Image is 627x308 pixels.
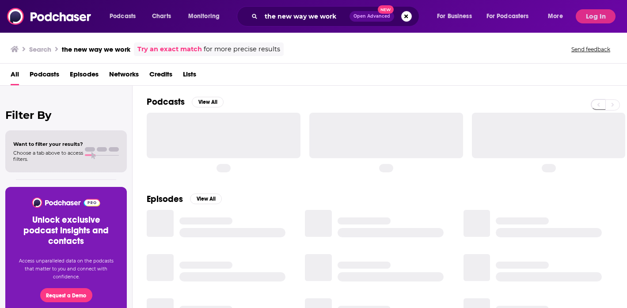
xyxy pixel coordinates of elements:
[182,9,231,23] button: open menu
[109,67,139,85] a: Networks
[149,67,172,85] a: Credits
[152,10,171,23] span: Charts
[378,5,394,14] span: New
[103,9,147,23] button: open menu
[110,10,136,23] span: Podcasts
[13,150,83,162] span: Choose a tab above to access filters.
[481,9,542,23] button: open menu
[137,44,202,54] a: Try an exact match
[16,215,116,247] h3: Unlock exclusive podcast insights and contacts
[147,194,222,205] a: EpisodesView All
[62,45,130,53] h3: the new way we work
[350,11,394,22] button: Open AdvancedNew
[204,44,280,54] span: for more precise results
[548,10,563,23] span: More
[261,9,350,23] input: Search podcasts, credits, & more...
[29,45,51,53] h3: Search
[30,67,59,85] a: Podcasts
[147,194,183,205] h2: Episodes
[31,198,101,208] img: Podchaser - Follow, Share and Rate Podcasts
[11,67,19,85] a: All
[146,9,176,23] a: Charts
[70,67,99,85] a: Episodes
[192,97,224,107] button: View All
[188,10,220,23] span: Monitoring
[576,9,616,23] button: Log In
[569,46,613,53] button: Send feedback
[437,10,472,23] span: For Business
[147,96,185,107] h2: Podcasts
[486,10,529,23] span: For Podcasters
[353,14,390,19] span: Open Advanced
[245,6,428,27] div: Search podcasts, credits, & more...
[183,67,196,85] a: Lists
[147,96,224,107] a: PodcastsView All
[431,9,483,23] button: open menu
[7,8,92,25] img: Podchaser - Follow, Share and Rate Podcasts
[40,288,92,302] button: Request a Demo
[13,141,83,147] span: Want to filter your results?
[542,9,574,23] button: open menu
[190,194,222,204] button: View All
[16,257,116,281] p: Access unparalleled data on the podcasts that matter to you and connect with confidence.
[5,109,127,122] h2: Filter By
